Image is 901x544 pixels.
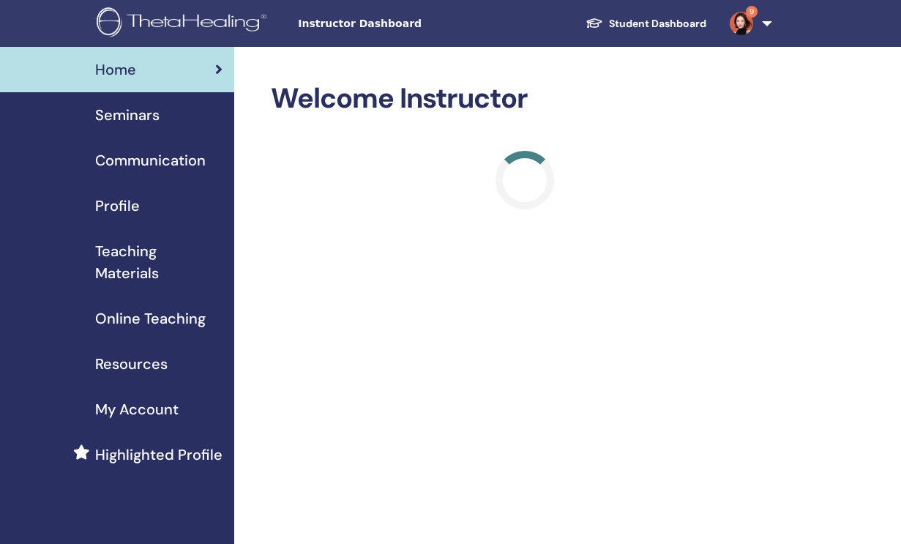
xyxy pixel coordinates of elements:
span: Instructor Dashboard [298,16,517,31]
span: Online Teaching [95,308,206,329]
h2: Welcome Instructor [271,82,778,116]
span: Resources [95,353,168,375]
span: Teaching Materials [95,240,223,284]
img: graduation-cap-white.svg [586,17,603,29]
a: Student Dashboard [574,10,718,37]
img: logo.png [97,7,272,40]
span: Communication [95,149,206,171]
span: Highlighted Profile [95,444,223,466]
span: Seminars [95,104,160,126]
span: Home [95,59,136,81]
span: 9 [746,6,758,18]
img: default.jpg [730,12,753,35]
span: Profile [95,195,140,217]
span: My Account [95,398,179,420]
